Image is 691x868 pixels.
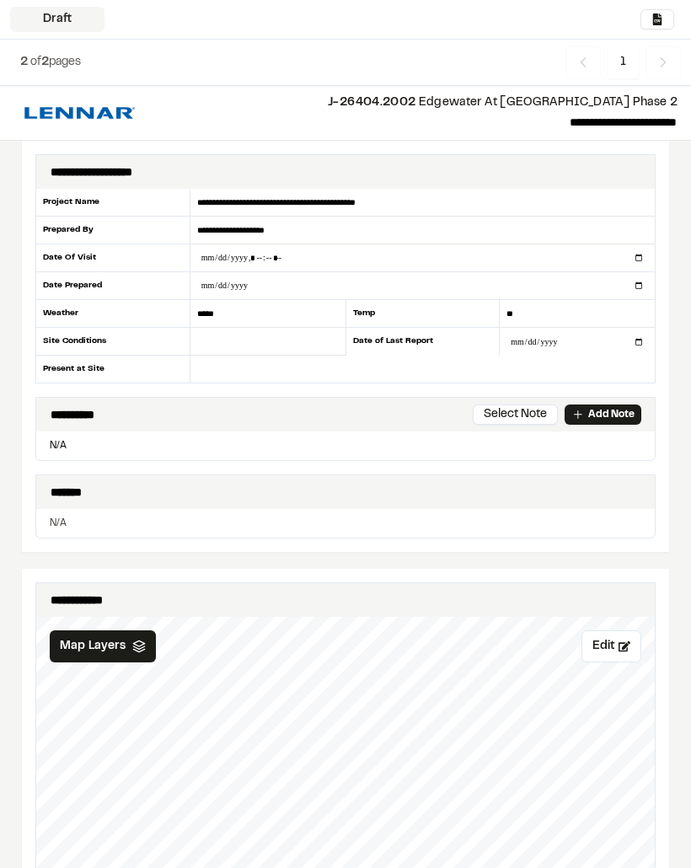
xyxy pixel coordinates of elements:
div: Project Name [35,189,190,217]
span: 1 [608,46,639,78]
button: Edit [581,630,641,662]
div: Present at Site [35,356,190,383]
span: J-26404.2002 [328,98,415,108]
div: Draft [10,7,104,32]
div: Date Of Visit [35,244,190,272]
span: Map Layers [60,637,126,656]
span: 2 [20,57,28,67]
nav: Navigation [565,46,681,78]
div: Site Conditions [35,328,190,356]
div: Weather [35,300,190,328]
p: N/A [43,438,648,453]
img: file [13,96,144,130]
p: Edgewater At [GEOGRAPHIC_DATA] Phase 2 [158,94,678,112]
div: Prepared By [35,217,190,244]
div: No pins available to export [640,9,674,29]
p: of pages [20,53,81,72]
div: Date of Last Report [345,328,501,356]
div: Temp [345,300,501,328]
div: Date Prepared [35,272,190,300]
button: Select Note [473,405,558,425]
span: 2 [41,57,49,67]
p: N/A [50,516,641,531]
p: Add Note [588,407,635,422]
